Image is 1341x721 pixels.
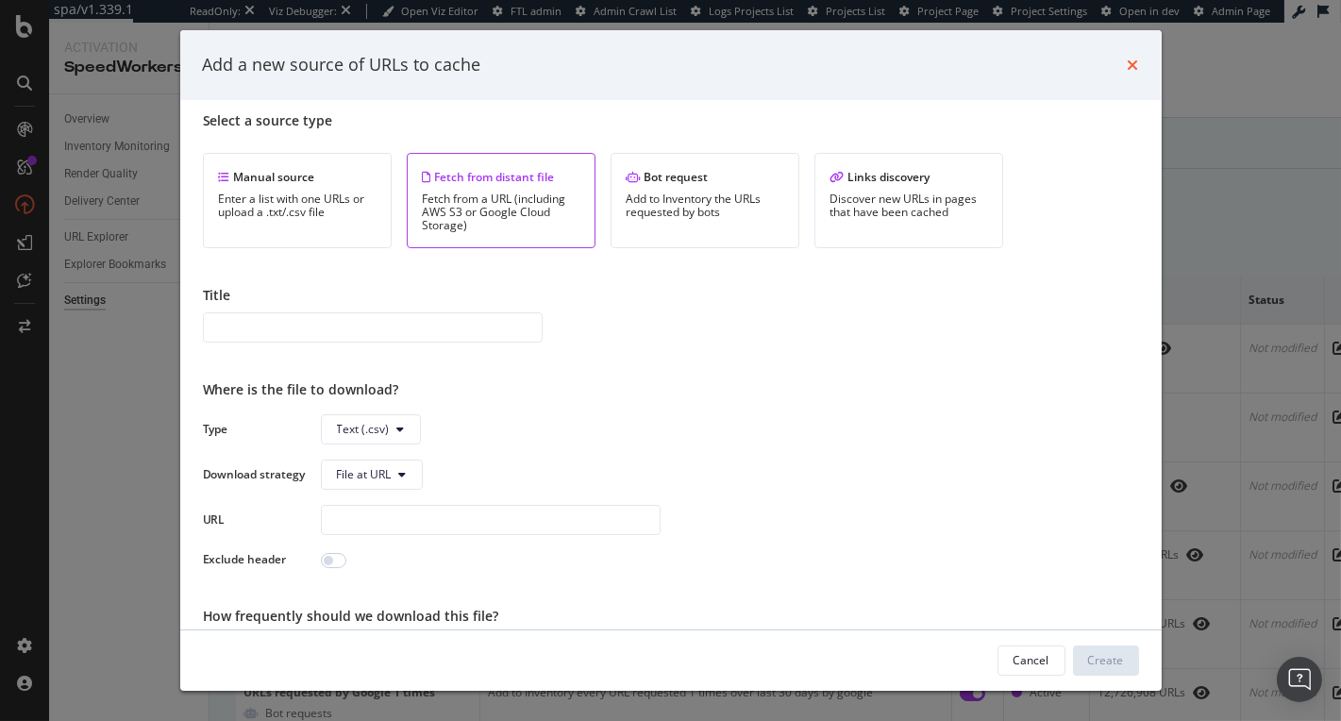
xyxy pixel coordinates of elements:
[203,111,1139,130] div: Select a source type
[1014,652,1049,668] div: Cancel
[203,53,481,77] div: Add a new source of URLs to cache
[1088,652,1124,668] div: Create
[219,193,376,219] div: Enter a list with one URLs or upload a .txt/.csv file
[997,646,1065,676] button: Cancel
[830,169,987,185] div: Links discovery
[1128,53,1139,77] div: times
[203,286,1139,305] div: Title
[203,421,306,437] div: Type
[1073,646,1139,676] button: Create
[423,169,579,185] div: Fetch from distant file
[337,421,390,437] span: Text (.csv)
[203,551,306,567] div: Exclude header
[203,511,306,528] div: URL
[203,607,1139,626] div: How frequently should we download this file?
[1277,657,1322,702] div: Open Intercom Messenger
[627,193,783,219] div: Add to Inventory the URLs requested by bots
[830,193,987,219] div: Discover new URLs in pages that have been cached
[321,414,421,444] button: Text (.csv)
[180,30,1162,691] div: modal
[321,460,423,490] button: File at URL
[203,466,306,482] div: Download strategy
[337,466,392,482] span: File at URL
[219,169,376,185] div: Manual source
[627,169,783,185] div: Bot request
[203,380,1139,399] div: Where is the file to download?
[423,193,579,232] div: Fetch from a URL (including AWS S3 or Google Cloud Storage)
